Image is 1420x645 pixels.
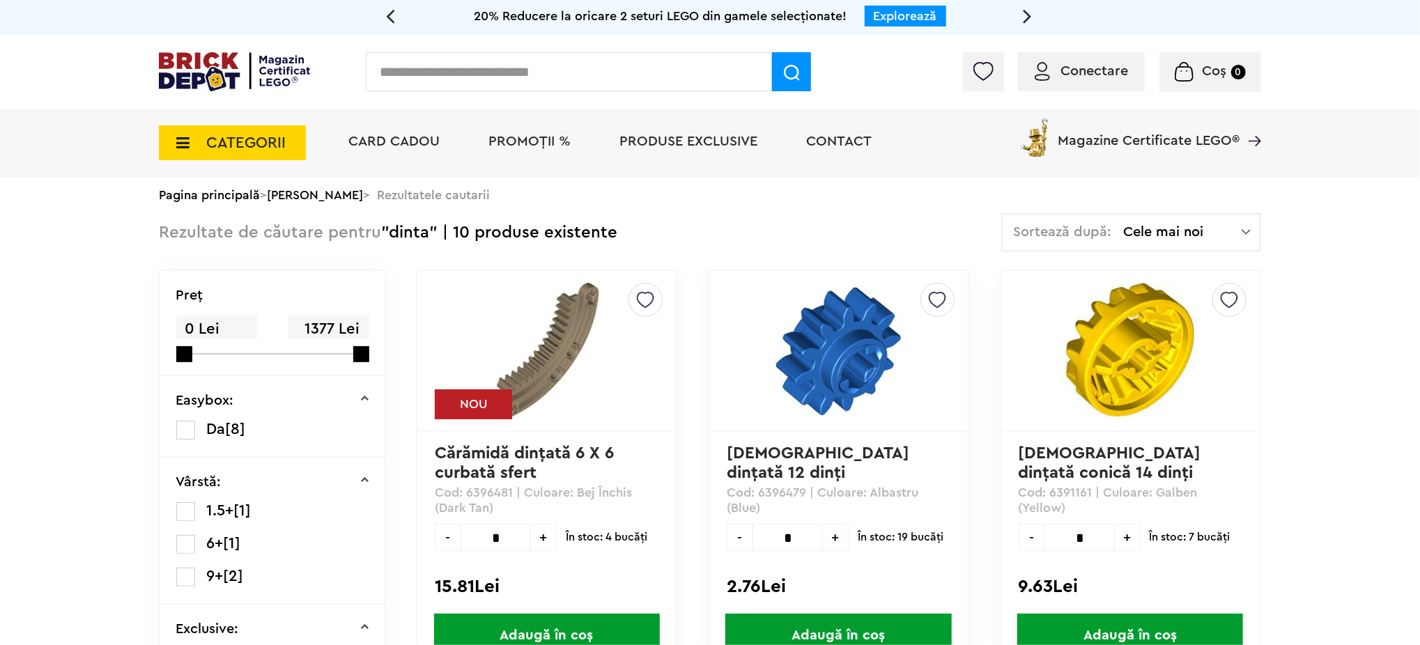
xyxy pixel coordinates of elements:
[566,524,647,551] span: În stoc: 4 bucăţi
[1063,283,1197,417] img: Roată dințată conică 14 dinți
[460,283,634,419] img: Cărămidă dinţată 6 X 6 curbată sfert
[1058,116,1240,148] span: Magazine Certificate LEGO®
[435,445,619,481] a: Cărămidă dinţată 6 X 6 curbată sfert
[806,134,872,148] a: Contact
[226,421,246,437] span: [8]
[176,475,222,489] p: Vârstă:
[159,189,260,201] a: Pagina principală
[224,536,241,551] span: [1]
[234,503,252,518] span: [1]
[1019,485,1242,516] p: Cod: 6391161 | Culoare: Galben (Yellow)
[727,485,950,516] p: Cod: 6396479 | Culoare: Albastru (Blue)
[159,177,1261,213] div: > > Rezultatele cautarii
[474,10,847,22] span: 20% Reducere la oricare 2 seturi LEGO din gamele selecționate!
[1035,64,1128,78] a: Conectare
[288,316,369,343] span: 1377 Lei
[1013,225,1111,239] span: Sortează după:
[435,524,461,551] span: -
[207,536,224,551] span: 6+
[1019,524,1044,551] span: -
[488,134,571,148] a: PROMOȚII %
[1240,116,1261,130] a: Magazine Certificate LEGO®
[176,394,234,407] p: Easybox:
[176,622,239,636] p: Exclusive:
[1203,64,1227,78] span: Coș
[874,10,937,22] a: Explorează
[727,445,914,481] a: [DEMOGRAPHIC_DATA] dințată 12 dinți
[1115,524,1141,551] span: +
[858,524,943,551] span: În stoc: 19 bucăţi
[267,189,363,201] a: [PERSON_NAME]
[1019,577,1242,596] div: 9.63Lei
[176,288,203,302] p: Preţ
[1150,524,1230,551] span: În stoc: 7 bucăţi
[206,135,286,150] span: CATEGORII
[435,577,658,596] div: 15.81Lei
[751,283,925,419] img: Roată dințată 12 dinți
[1019,445,1206,481] a: [DEMOGRAPHIC_DATA] dințată conică 14 dinți
[207,421,226,437] span: Da
[1123,225,1242,239] span: Cele mai noi
[727,524,753,551] span: -
[207,568,224,584] span: 9+
[176,316,257,343] span: 0 Lei
[1231,65,1246,79] small: 0
[619,134,757,148] a: Produse exclusive
[531,524,557,551] span: +
[727,577,950,596] div: 2.76Lei
[435,389,512,419] div: NOU
[159,213,617,253] div: "dinta" | 10 produse existente
[823,524,849,551] span: +
[224,568,244,584] span: [2]
[207,503,234,518] span: 1.5+
[435,485,658,516] p: Cod: 6396481 | Culoare: Bej Închis (Dark Tan)
[159,224,381,241] span: Rezultate de căutare pentru
[1060,64,1128,78] span: Conectare
[348,134,440,148] a: Card Cadou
